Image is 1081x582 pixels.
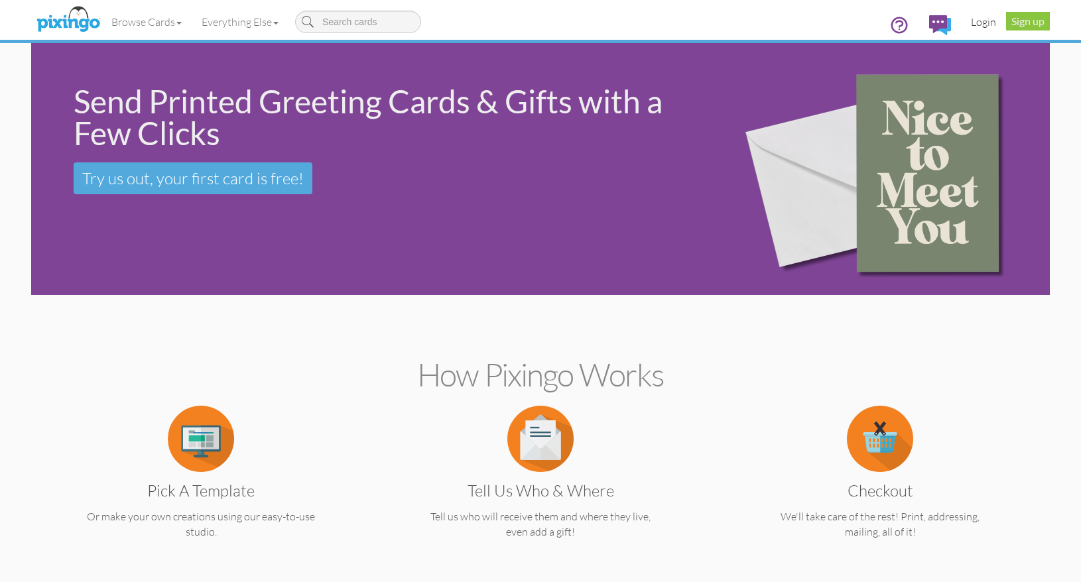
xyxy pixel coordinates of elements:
[1006,12,1050,30] a: Sign up
[54,357,1027,392] h2: How Pixingo works
[961,5,1006,38] a: Login
[721,25,1041,314] img: 15b0954d-2d2f-43ee-8fdb-3167eb028af9.png
[507,406,574,472] img: item.alt
[746,482,1014,499] h3: Checkout
[67,482,335,499] h3: Pick a Template
[397,509,684,540] p: Tell us who will receive them and where they live, even add a gift!
[736,431,1024,540] a: Checkout We'll take care of the rest! Print, addressing, mailing, all of it!
[57,509,345,540] p: Or make your own creations using our easy-to-use studio.
[407,482,674,499] h3: Tell us Who & Where
[847,406,913,472] img: item.alt
[736,509,1024,540] p: We'll take care of the rest! Print, addressing, mailing, all of it!
[397,431,684,540] a: Tell us Who & Where Tell us who will receive them and where they live, even add a gift!
[33,3,103,36] img: pixingo logo
[929,15,951,35] img: comments.svg
[168,406,234,472] img: item.alt
[57,431,345,540] a: Pick a Template Or make your own creations using our easy-to-use studio.
[295,11,421,33] input: Search cards
[74,162,312,194] a: Try us out, your first card is free!
[101,5,192,38] a: Browse Cards
[82,168,304,188] span: Try us out, your first card is free!
[74,86,700,149] div: Send Printed Greeting Cards & Gifts with a Few Clicks
[192,5,288,38] a: Everything Else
